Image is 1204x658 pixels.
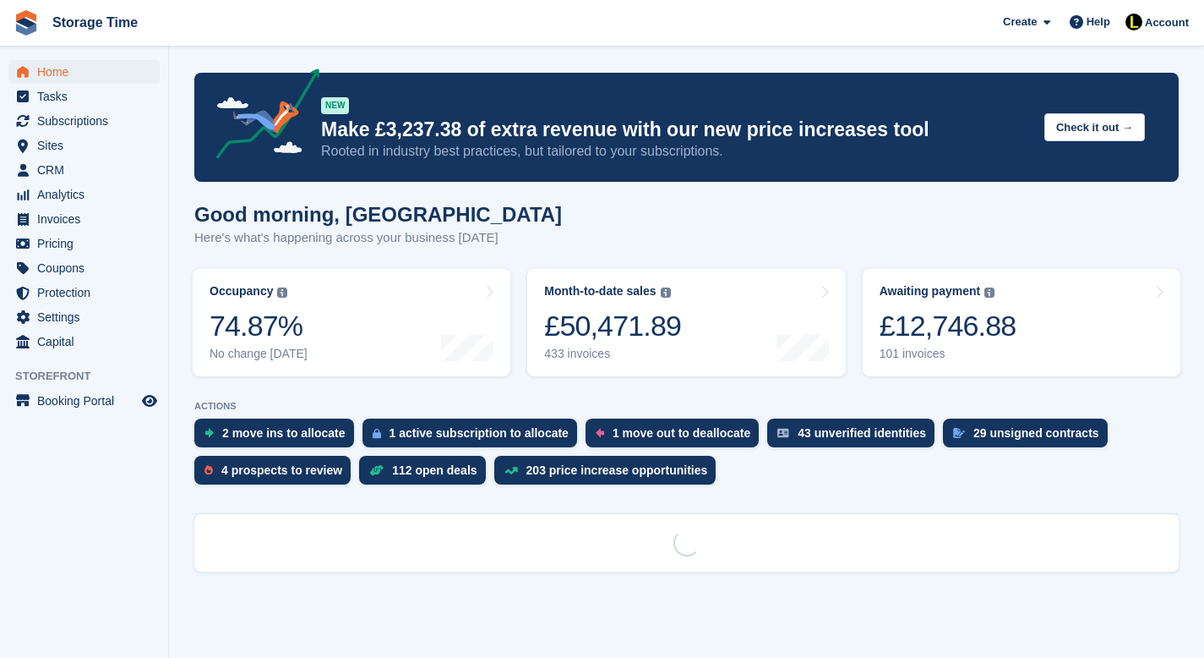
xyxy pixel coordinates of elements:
div: 433 invoices [544,347,681,361]
span: Storefront [15,368,168,385]
div: 2 move ins to allocate [222,426,346,440]
span: Account [1145,14,1189,31]
a: Month-to-date sales £50,471.89 433 invoices [527,269,845,376]
span: Subscriptions [37,109,139,133]
a: menu [8,389,160,413]
img: deal-1b604bf984904fb50ccaf53a9ad4b4a5d6e5aea283cecdc64d6e3604feb123c2.svg [369,464,384,476]
p: Rooted in industry best practices, but tailored to your subscriptions. [321,142,1031,161]
a: 112 open deals [359,456,493,493]
div: 1 active subscription to allocate [390,426,569,440]
img: icon-info-grey-7440780725fd019a000dd9b08b2336e03edf1995a4989e88bcd33f0948082b44.svg [984,288,994,298]
p: Make £3,237.38 of extra revenue with our new price increases tool [321,118,1031,142]
div: NEW [321,97,349,114]
img: price_increase_opportunities-93ffe204e8149a01c8c9dc8f82e8f89637d9d84a8eef4429ea346261dce0b2c0.svg [504,467,518,474]
span: Create [1003,14,1037,30]
img: prospect-51fa495bee0391a8d652442698ab0144808aea92771e9ea1ae160a38d050c398.svg [204,465,213,475]
div: 29 unsigned contracts [973,426,1099,440]
a: 1 active subscription to allocate [362,419,586,456]
div: 101 invoices [880,347,1016,361]
a: menu [8,207,160,231]
div: 112 open deals [392,463,477,477]
div: £12,746.88 [880,309,1016,343]
a: Storage Time [46,8,144,36]
a: menu [8,232,160,255]
img: stora-icon-8386f47178a22dfd0bd8f6a31ec36ba5ce8667c1dd55bd0f319d3a0aa187defe.svg [14,10,39,36]
span: Tasks [37,85,139,108]
div: 1 move out to deallocate [613,426,750,440]
a: 1 move out to deallocate [586,419,767,456]
a: menu [8,256,160,280]
a: 203 price increase opportunities [494,456,725,493]
a: Preview store [139,391,160,411]
img: contract_signature_icon-13c848040528278c33f63329250d36e43548de30e8caae1d1a13099fd9432cc5.svg [953,428,965,438]
a: menu [8,158,160,182]
span: Sites [37,134,139,157]
span: Protection [37,281,139,304]
a: menu [8,134,160,157]
a: 43 unverified identities [767,419,943,456]
span: Analytics [37,183,139,206]
a: Awaiting payment £12,746.88 101 invoices [863,269,1180,376]
span: Capital [37,330,139,354]
a: 29 unsigned contracts [943,419,1116,456]
div: 4 prospects to review [221,463,342,477]
p: Here's what's happening across your business [DATE] [194,228,562,248]
a: 2 move ins to allocate [194,419,362,456]
span: CRM [37,158,139,182]
img: active_subscription_to_allocate_icon-d502201f5373d7db506a760aba3b589e785aa758c864c3986d89f69b8ff3... [373,428,381,439]
img: move_ins_to_allocate_icon-fdf77a2bb77ea45bf5b3d319d69a93e2d87916cf1d5bf7949dd705db3b84f3ca.svg [204,428,214,438]
div: 43 unverified identities [798,426,926,440]
span: Home [37,60,139,84]
button: Check it out → [1044,113,1145,141]
div: Month-to-date sales [544,284,656,299]
div: Awaiting payment [880,284,981,299]
span: Pricing [37,232,139,255]
p: ACTIONS [194,401,1179,412]
span: Coupons [37,256,139,280]
a: menu [8,109,160,133]
a: menu [8,183,160,206]
img: move_outs_to_deallocate_icon-f764333ba52eb49d3ac5e1228854f67142a1ed5810a6f6cc68b1a99e826820c5.svg [596,428,604,438]
a: Occupancy 74.87% No change [DATE] [193,269,510,376]
div: £50,471.89 [544,309,681,343]
div: Occupancy [210,284,273,299]
a: menu [8,281,160,304]
img: verify_identity-adf6edd0f0f0b5bbfe63781bf79b02c33cf7c696d77639b501bdc392416b5a36.svg [777,428,789,438]
div: 74.87% [210,309,308,343]
span: Booking Portal [37,389,139,413]
span: Help [1087,14,1110,30]
span: Settings [37,305,139,329]
div: 203 price increase opportunities [526,463,708,477]
a: menu [8,60,160,84]
img: icon-info-grey-7440780725fd019a000dd9b08b2336e03edf1995a4989e88bcd33f0948082b44.svg [277,288,287,298]
a: menu [8,305,160,329]
a: 4 prospects to review [194,456,359,493]
a: menu [8,85,160,108]
img: price-adjustments-announcement-icon-8257ccfd72463d97f412b2fc003d46551f7dbcb40ab6d574587a9cd5c0d94... [202,69,320,165]
h1: Good morning, [GEOGRAPHIC_DATA] [194,203,562,226]
span: Invoices [37,207,139,231]
a: menu [8,330,160,354]
div: No change [DATE] [210,347,308,361]
img: icon-info-grey-7440780725fd019a000dd9b08b2336e03edf1995a4989e88bcd33f0948082b44.svg [661,288,671,298]
img: Laaibah Sarwar [1125,14,1142,30]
